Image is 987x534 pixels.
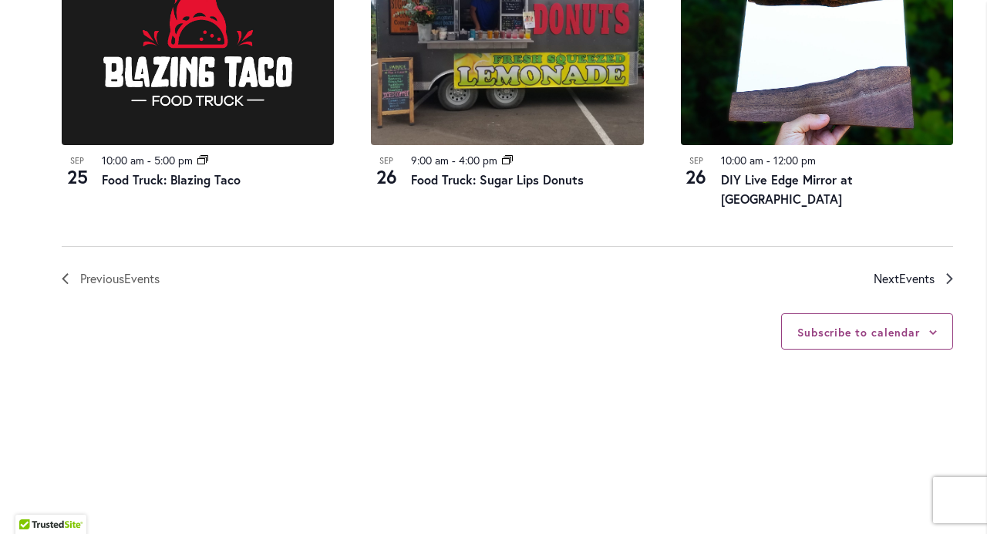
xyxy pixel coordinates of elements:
time: 9:00 am [411,153,449,167]
a: Next Events [874,269,953,289]
time: 10:00 am [721,153,763,167]
time: 12:00 pm [773,153,816,167]
span: Previous [80,269,160,289]
span: Sep [371,154,402,167]
a: Food Truck: Sugar Lips Donuts [411,171,584,188]
a: DIY Live Edge Mirror at [GEOGRAPHIC_DATA] [721,171,853,208]
span: - [147,153,151,167]
span: - [452,153,456,167]
span: Sep [681,154,712,167]
span: 25 [62,164,93,190]
span: 26 [371,164,402,190]
span: Sep [62,154,93,167]
span: Next [874,269,935,289]
span: - [766,153,770,167]
time: 4:00 pm [459,153,497,167]
iframe: Launch Accessibility Center [12,479,55,522]
span: Events [124,270,160,286]
span: Events [899,270,935,286]
time: 5:00 pm [154,153,193,167]
a: Food Truck: Blazing Taco [102,171,241,188]
span: 26 [681,164,712,190]
time: 10:00 am [102,153,144,167]
button: Subscribe to calendar [797,325,920,340]
a: Previous Events [62,269,160,289]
